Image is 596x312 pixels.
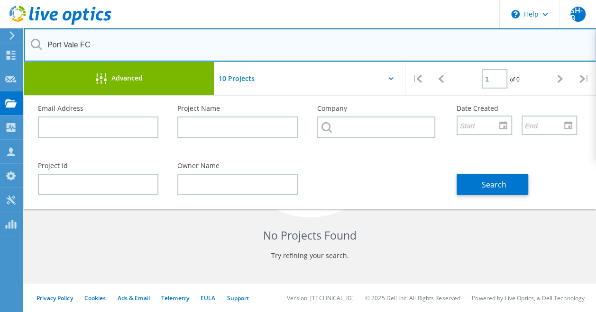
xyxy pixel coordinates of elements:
svg: \n [511,10,520,18]
a: Privacy Policy [37,294,73,302]
li: Powered by Live Optics, a Dell Technology [472,294,585,302]
div: | [572,62,596,96]
label: Company [317,105,437,112]
button: Search [457,174,528,195]
a: Support [227,294,249,302]
a: Ads & Email [118,294,150,302]
label: Date Created [457,105,577,112]
span: SH-B [570,7,586,22]
a: Cookies [84,294,106,302]
span: Search [482,179,506,190]
label: Email Address [38,105,158,112]
label: Project Name [177,105,298,112]
li: Version: [TECHNICAL_ID] [287,294,354,302]
span: of 0 [510,75,520,83]
h4: No Projects Found [43,228,577,243]
input: Start [458,116,504,134]
a: Live Optics Dashboard [9,20,111,27]
label: Owner Name [177,162,298,169]
a: EULA [201,294,215,302]
div: | [405,62,429,96]
a: Telemetry [161,294,189,302]
p: Try refining your search. [43,248,577,263]
li: © 2025 Dell Inc. All Rights Reserved [365,294,460,302]
label: Project Id [38,162,158,169]
span: Advanced [111,75,143,81]
input: End [523,116,569,134]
